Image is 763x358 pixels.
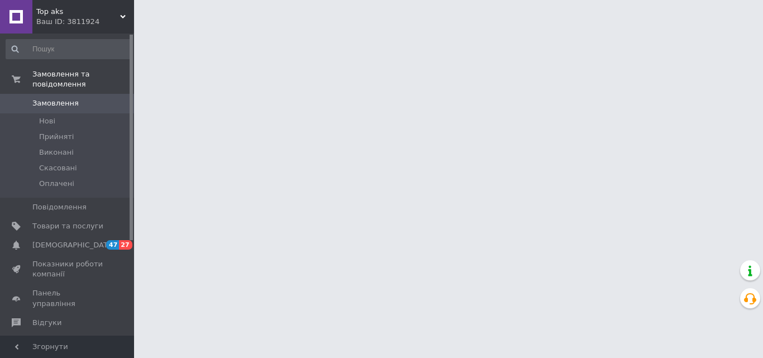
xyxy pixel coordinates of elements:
span: [DEMOGRAPHIC_DATA] [32,240,115,250]
span: Відгуки [32,318,61,328]
span: Замовлення [32,98,79,108]
span: Скасовані [39,163,77,173]
span: Панель управління [32,288,103,308]
span: 47 [106,240,119,250]
span: Нові [39,116,55,126]
span: Показники роботи компанії [32,259,103,279]
span: 27 [119,240,132,250]
span: Оплачені [39,179,74,189]
span: Повідомлення [32,202,87,212]
div: Ваш ID: 3811924 [36,17,134,27]
span: Замовлення та повідомлення [32,69,134,89]
span: Товари та послуги [32,221,103,231]
span: Прийняті [39,132,74,142]
input: Пошук [6,39,132,59]
span: Виконані [39,147,74,157]
span: Top aks [36,7,120,17]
